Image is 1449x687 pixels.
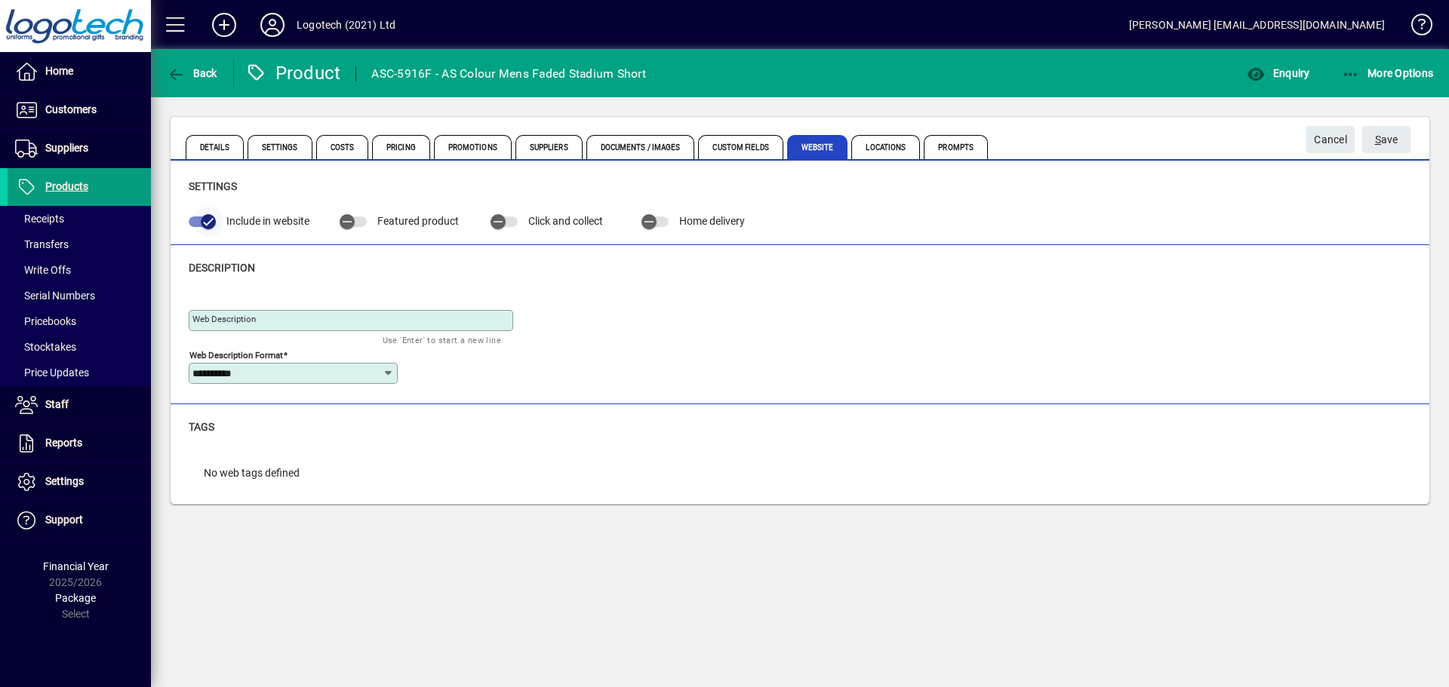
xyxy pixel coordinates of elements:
[1342,67,1434,79] span: More Options
[377,215,459,227] span: Featured product
[245,61,341,85] div: Product
[434,135,512,159] span: Promotions
[924,135,988,159] span: Prompts
[787,135,848,159] span: Website
[8,91,151,129] a: Customers
[8,425,151,462] a: Reports
[45,475,84,487] span: Settings
[55,592,96,604] span: Package
[151,60,234,87] app-page-header-button: Back
[226,215,309,227] span: Include in website
[1400,3,1430,52] a: Knowledge Base
[8,463,151,501] a: Settings
[316,135,369,159] span: Costs
[189,421,214,433] span: Tags
[189,180,237,192] span: Settings
[8,283,151,308] a: Serial Numbers
[163,60,221,87] button: Back
[189,450,315,496] div: No web tags defined
[698,135,783,159] span: Custom Fields
[45,103,97,115] span: Customers
[528,215,603,227] span: Click and collect
[45,398,69,410] span: Staff
[1314,127,1347,152] span: Cancel
[45,180,88,192] span: Products
[1129,13,1385,37] div: [PERSON_NAME] [EMAIL_ADDRESS][DOMAIN_NAME]
[8,232,151,257] a: Transfers
[1375,133,1381,146] span: S
[45,142,88,154] span: Suppliers
[15,264,71,276] span: Write Offs
[8,386,151,424] a: Staff
[45,514,83,526] span: Support
[15,341,76,353] span: Stocktakes
[15,238,69,250] span: Transfers
[1306,126,1355,153] button: Cancel
[8,53,151,90] a: Home
[15,290,95,302] span: Serial Numbers
[192,314,256,324] mat-label: Web Description
[43,560,109,572] span: Financial Year
[1362,126,1411,153] button: Save
[851,135,920,159] span: Locations
[8,308,151,334] a: Pricebooks
[15,367,89,379] span: Price Updates
[15,213,64,225] span: Receipts
[8,360,151,385] a: Price Updates
[167,67,217,79] span: Back
[371,62,646,86] div: ASC-5916F - AS Colour Mens Faded Stadium Short
[372,135,430,159] span: Pricing
[45,437,82,449] span: Reports
[8,130,151,167] a: Suppliers
[15,315,76,327] span: Pricebooks
[383,331,501,348] mat-hint: Use 'Enter' to start a new line
[1247,67,1309,79] span: Enquiry
[200,11,248,38] button: Add
[189,262,255,274] span: Description
[8,501,151,539] a: Support
[186,135,244,159] span: Details
[586,135,695,159] span: Documents / Images
[248,135,312,159] span: Settings
[248,11,297,38] button: Profile
[679,215,745,227] span: Home delivery
[1338,60,1438,87] button: More Options
[1243,60,1313,87] button: Enquiry
[1375,127,1398,152] span: ave
[8,334,151,360] a: Stocktakes
[8,257,151,283] a: Write Offs
[297,13,395,37] div: Logotech (2021) Ltd
[8,206,151,232] a: Receipts
[189,349,283,360] mat-label: Web Description Format
[515,135,583,159] span: Suppliers
[45,65,73,77] span: Home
